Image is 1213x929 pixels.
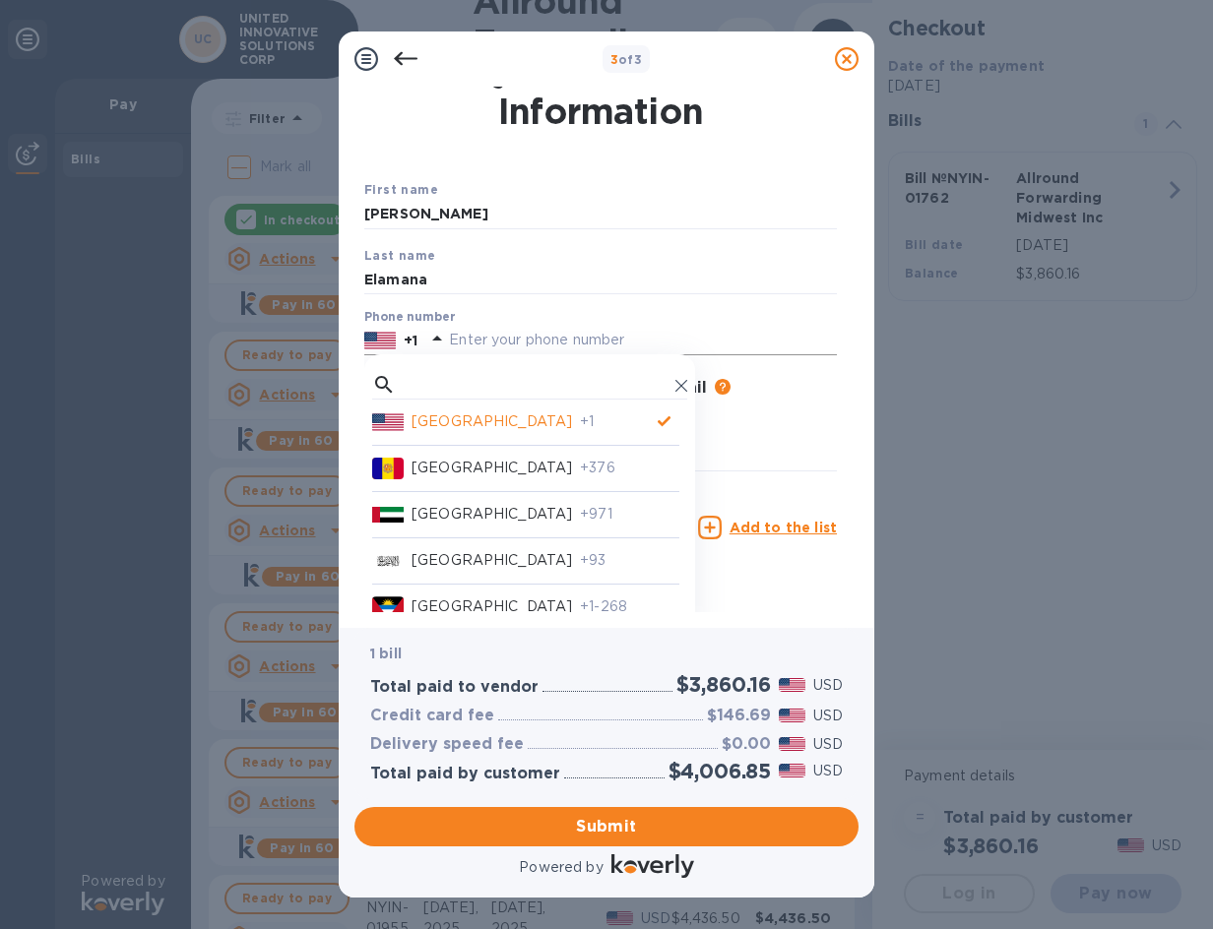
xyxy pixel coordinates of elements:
[364,200,837,229] input: Enter your first name
[370,815,843,838] span: Submit
[372,458,404,479] img: AD
[580,458,679,478] p: +376
[364,49,837,132] h1: Payment Contact Information
[722,735,771,754] h3: $0.00
[813,734,843,755] p: USD
[813,675,843,696] p: USD
[779,678,805,692] img: USD
[580,504,679,525] p: +971
[610,52,643,67] b: of 3
[364,312,455,324] label: Phone number
[580,411,650,432] p: +1
[364,182,438,197] b: First name
[354,807,859,846] button: Submit
[813,706,843,726] p: USD
[370,735,524,754] h3: Delivery speed fee
[372,504,404,526] img: AE
[370,765,560,783] h3: Total paid by customer
[364,265,837,294] input: Enter your last name
[412,550,572,571] p: [GEOGRAPHIC_DATA]
[676,672,771,697] h2: $3,860.16
[707,707,771,725] h3: $146.69
[580,550,679,571] p: +93
[449,326,837,355] input: Enter your phone number
[813,761,843,781] p: USD
[611,854,694,878] img: Logo
[370,646,402,661] b: 1 bill
[779,764,805,777] img: USD
[519,857,603,878] p: Powered by
[364,248,436,263] b: Last name
[370,678,539,697] h3: Total paid to vendor
[372,411,404,433] img: US
[412,458,572,478] p: [GEOGRAPHIC_DATA]
[610,52,618,67] span: 3
[580,596,679,617] p: +1-268
[404,331,417,350] p: +1
[669,759,771,783] h2: $4,006.85
[412,504,572,525] p: [GEOGRAPHIC_DATA]
[730,520,837,535] u: Add to the list
[372,550,404,572] img: AF
[370,707,494,725] h3: Credit card fee
[372,596,404,618] img: AG
[412,596,572,617] p: [GEOGRAPHIC_DATA]
[364,330,396,351] img: US
[779,709,805,722] img: USD
[412,411,572,432] p: [GEOGRAPHIC_DATA]
[779,737,805,751] img: USD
